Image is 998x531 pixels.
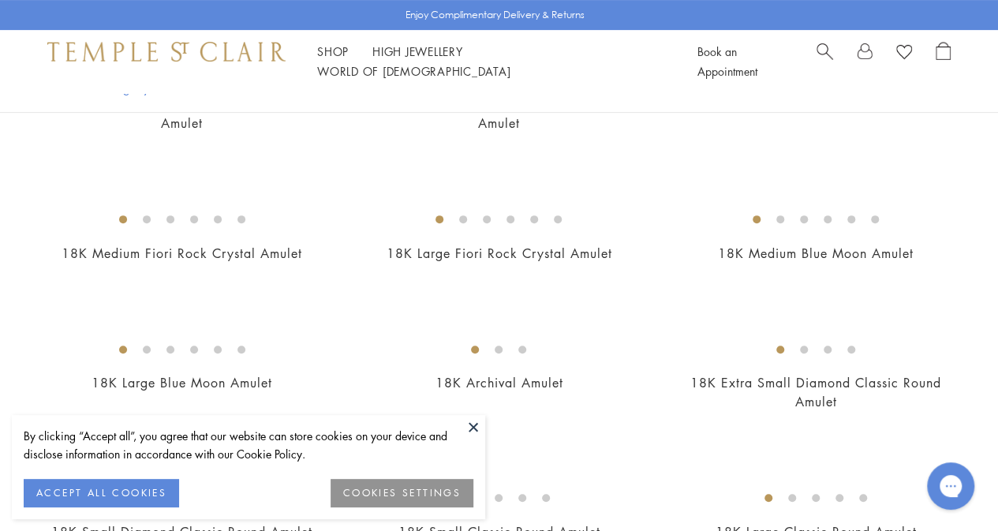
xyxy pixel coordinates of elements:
[697,43,757,79] a: Book an Appointment
[331,479,473,507] button: COOKIES SETTINGS
[317,42,662,81] nav: Main navigation
[386,245,611,262] a: 18K Large Fiori Rock Crystal Amulet
[24,427,473,463] div: By clicking “Accept all”, you agree that our website can store cookies on your device and disclos...
[690,374,941,409] a: 18K Extra Small Diamond Classic Round Amulet
[47,42,286,61] img: Temple St. Clair
[896,42,912,65] a: View Wishlist
[24,479,179,507] button: ACCEPT ALL COOKIES
[817,42,833,81] a: Search
[317,43,349,59] a: ShopShop
[435,374,563,391] a: 18K Archival Amulet
[936,42,951,81] a: Open Shopping Bag
[372,43,463,59] a: High JewelleryHigh Jewellery
[372,96,626,132] a: 18K Medium Diamond Fiori Rock Crystal Amulet
[703,96,929,114] a: 18K Small Fiori Rock Crystal Amulet
[317,63,510,79] a: World of [DEMOGRAPHIC_DATA]World of [DEMOGRAPHIC_DATA]
[718,245,914,262] a: 18K Medium Blue Moon Amulet
[406,7,585,23] p: Enjoy Complimentary Delivery & Returns
[919,457,982,515] iframe: Gorgias live chat messenger
[92,374,272,391] a: 18K Large Blue Moon Amulet
[62,245,302,262] a: 18K Medium Fiori Rock Crystal Amulet
[62,96,301,132] a: 18K Small Diamond Fiori Rock Crystal Amulet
